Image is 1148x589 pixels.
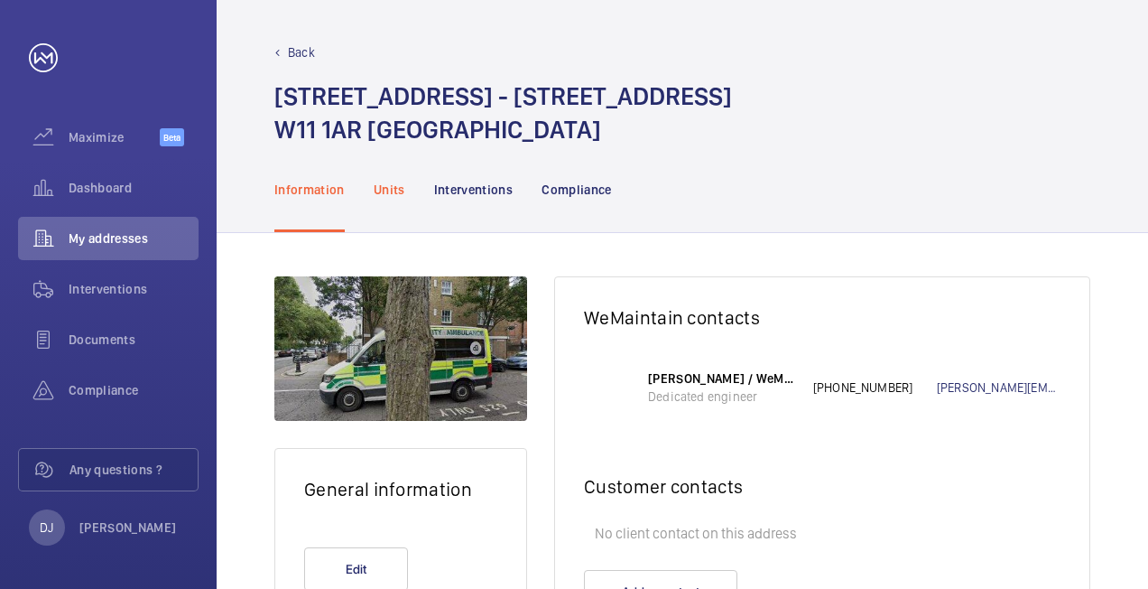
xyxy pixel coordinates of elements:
[274,79,732,146] h1: [STREET_ADDRESS] - [STREET_ADDRESS] W11 1AR [GEOGRAPHIC_DATA]
[69,381,199,399] span: Compliance
[160,128,184,146] span: Beta
[584,306,1060,329] h2: WeMaintain contacts
[648,388,795,406] p: Dedicated engineer
[288,43,315,61] p: Back
[69,461,198,479] span: Any questions ?
[69,179,199,197] span: Dashboard
[79,519,177,537] p: [PERSON_NAME]
[374,181,405,199] p: Units
[813,379,937,397] p: [PHONE_NUMBER]
[434,181,514,199] p: Interventions
[40,519,53,537] p: DJ
[69,229,199,248] span: My addresses
[69,128,160,146] span: Maximize
[584,475,1060,498] h2: Customer contacts
[937,379,1060,397] a: [PERSON_NAME][EMAIL_ADDRESS][DOMAIN_NAME]
[69,331,199,349] span: Documents
[304,478,497,500] h2: General information
[274,181,345,199] p: Information
[69,280,199,298] span: Interventions
[648,369,795,388] p: [PERSON_NAME] / WeMaintain UK
[584,516,1060,552] p: No client contact on this address
[542,181,612,199] p: Compliance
